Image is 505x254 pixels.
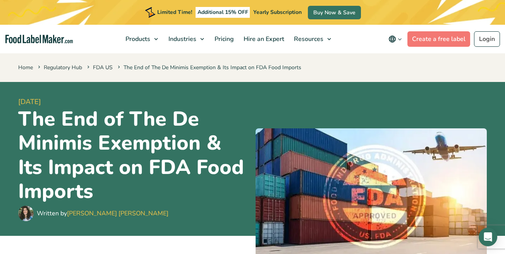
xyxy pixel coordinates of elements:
[164,25,208,53] a: Industries
[212,35,235,43] span: Pricing
[116,64,301,71] span: The End of The De Minimis Exemption & Its Impact on FDA Food Imports
[253,9,302,16] span: Yearly Subscription
[241,35,285,43] span: Hire an Expert
[407,31,470,47] a: Create a free label
[210,25,237,53] a: Pricing
[93,64,113,71] a: FDA US
[37,209,168,218] div: Written by
[121,25,162,53] a: Products
[18,64,33,71] a: Home
[18,107,249,204] h1: The End of The De Minimis Exemption & Its Impact on FDA Food Imports
[196,7,250,18] span: Additional 15% OFF
[292,35,324,43] span: Resources
[474,31,500,47] a: Login
[308,6,361,19] a: Buy Now & Save
[479,228,497,246] div: Open Intercom Messenger
[44,64,82,71] a: Regulatory Hub
[123,35,151,43] span: Products
[166,35,197,43] span: Industries
[18,206,34,221] img: Maria Abi Hanna - Food Label Maker
[67,209,168,218] a: [PERSON_NAME] [PERSON_NAME]
[18,97,249,107] span: [DATE]
[157,9,192,16] span: Limited Time!
[289,25,335,53] a: Resources
[239,25,287,53] a: Hire an Expert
